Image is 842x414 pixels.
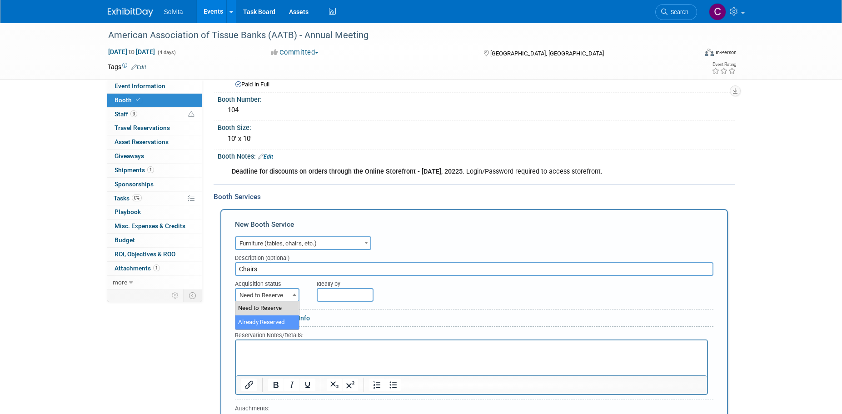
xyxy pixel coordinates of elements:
span: [DATE] [DATE] [108,48,155,56]
span: ROI, Objectives & ROO [115,250,175,258]
button: Insert/edit link [241,379,257,391]
iframe: Rich Text Area [236,340,707,375]
a: Misc. Expenses & Credits [107,219,202,233]
span: Furniture (tables, chairs, etc.) [235,236,371,250]
button: Committed [268,48,322,57]
span: Need to Reserve [236,289,299,302]
a: Budget [107,234,202,247]
div: Acquisition status [235,276,304,288]
a: Search [655,4,697,20]
button: Superscript [343,379,358,391]
a: Travel Reservations [107,121,202,135]
span: Potential Scheduling Conflict -- at least one attendee is tagged in another overlapping event. [188,110,194,119]
a: Staff3 [107,108,202,121]
img: Cindy Miller [709,3,726,20]
div: 10' x 10' [224,132,728,146]
span: Tasks [114,195,142,202]
img: Format-Inperson.png [705,49,714,56]
a: Tasks0% [107,192,202,205]
li: Need to Reserve [235,301,299,315]
a: Booth [107,94,202,107]
span: Sponsorships [115,180,154,188]
span: Budget [115,236,135,244]
a: Sponsorships [107,178,202,191]
span: Event Information [115,82,165,90]
a: more [107,276,202,289]
button: Subscript [327,379,342,391]
div: Booth Services [214,192,735,202]
span: Solvita [164,8,183,15]
a: Playbook [107,205,202,219]
i: Booth reservation complete [136,97,140,102]
span: Search [668,9,688,15]
div: Paid in Full [235,80,728,89]
div: Booth Size: [218,121,735,132]
span: Misc. Expenses & Credits [115,222,185,229]
button: Bold [268,379,284,391]
div: Booth Number: [218,93,735,104]
div: Description (optional) [235,250,713,262]
div: 104 [224,103,728,117]
b: Deadline for discounts on orders through the Online Storefront - [DATE], 20225 [232,168,463,175]
a: Edit [258,154,273,160]
div: . Login/Password required to access storefront. [225,163,635,181]
div: Booth Notes: [218,150,735,161]
span: Attachments [115,264,160,272]
span: [GEOGRAPHIC_DATA], [GEOGRAPHIC_DATA] [490,50,604,57]
div: New Booth Service [235,219,713,234]
button: Underline [300,379,315,391]
span: Travel Reservations [115,124,170,131]
a: ROI, Objectives & ROO [107,248,202,261]
div: In-Person [715,49,737,56]
div: American Association of Tissue Banks (AATB) - Annual Meeting [105,27,683,44]
div: Ideally by [317,276,672,288]
span: to [127,48,136,55]
td: Personalize Event Tab Strip [168,289,184,301]
div: Reservation Notes/Details: [235,330,708,339]
td: Toggle Event Tabs [183,289,202,301]
a: Edit [131,64,146,70]
span: 1 [147,166,154,173]
span: Playbook [115,208,141,215]
a: Event Information [107,80,202,93]
span: Booth [115,96,142,104]
span: 0% [132,195,142,201]
a: Attachments1 [107,262,202,275]
button: Bullet list [385,379,401,391]
button: Italic [284,379,299,391]
span: Staff [115,110,137,118]
span: Furniture (tables, chairs, etc.) [236,237,370,250]
span: Need to Reserve [235,288,299,302]
div: Event Rating [712,62,736,67]
span: 1 [153,264,160,271]
li: Already Reserved [235,315,299,329]
span: more [113,279,127,286]
div: Event Format [643,47,737,61]
span: Asset Reservations [115,138,169,145]
span: Giveaways [115,152,144,160]
span: Shipments [115,166,154,174]
img: ExhibitDay [108,8,153,17]
button: Numbered list [369,379,385,391]
td: Tags [108,62,146,71]
a: Shipments1 [107,164,202,177]
span: (4 days) [157,50,176,55]
a: Asset Reservations [107,135,202,149]
span: 3 [130,110,137,117]
a: Giveaways [107,150,202,163]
